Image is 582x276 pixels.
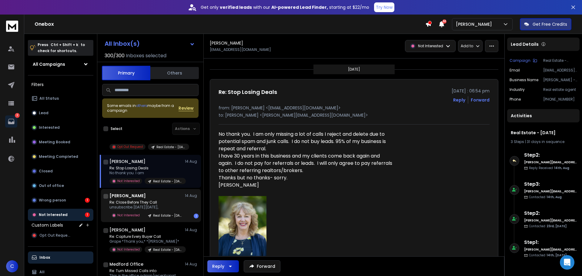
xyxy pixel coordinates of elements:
div: 1 [85,212,90,217]
p: Reply Received [529,166,569,170]
button: Campaign [510,58,537,63]
h1: [PERSON_NAME] [109,158,145,165]
p: Campaign [510,58,530,63]
p: from: [PERSON_NAME] <[EMAIL_ADDRESS][DOMAIN_NAME]> [219,105,490,111]
p: [PHONE_NUMBER] [543,97,577,102]
p: All Status [39,96,59,101]
span: Ctrl + Shift + k [50,41,79,48]
div: Reply [212,263,224,269]
p: Not Interested [418,44,443,48]
p: Press to check for shortcuts. [38,42,85,54]
p: [PERSON_NAME] [456,21,494,27]
div: 1 [85,198,90,203]
p: Get only with our starting at $22/mo [201,4,369,10]
h1: All Inbox(s) [105,41,140,47]
p: Not Interested [39,212,68,217]
strong: AI-powered Lead Finder, [271,4,328,10]
p: Real Estate - [DATE] [153,213,182,218]
button: C [6,260,18,272]
button: Review [179,105,194,111]
p: Not Interested [117,213,140,218]
span: 31 days in sequence [527,139,564,144]
span: Opt Out Request [39,233,71,238]
p: Out of office [39,183,64,188]
button: Reply [207,260,239,272]
p: Real Estate - [DATE] [156,145,186,149]
img: AIorK4z2jwwC7zMOlOaGyKnB0i2S_IATG_0AKcAbfmdpnZGktp3ZMkpPfVCu7C4xcoCjTW1I5JSBJdtZpj5Q [219,196,266,256]
h1: [PERSON_NAME] [109,227,145,233]
p: No thank you. I am [109,171,182,175]
div: 1 [194,214,199,218]
button: Lead [28,107,93,119]
p: Real Estate - [DATE] [153,179,182,184]
strong: verified leads [220,4,252,10]
span: 50 [442,19,447,24]
p: to: [PERSON_NAME] <[PERSON_NAME][EMAIL_ADDRESS][DOMAIN_NAME]> [219,112,490,118]
span: 23rd, [DATE] [547,224,567,228]
p: Re: Capture Every Buyer Call [109,234,182,239]
h1: [PERSON_NAME] [210,40,243,46]
span: 14th, Aug [554,166,569,170]
p: Grape *Thank you,* *[PERSON_NAME]* [109,239,182,244]
p: [DATE] [348,67,360,72]
div: Activities [507,109,580,122]
p: Contacted [529,224,567,228]
h6: Step 1 : [524,239,577,246]
h1: Onebox [35,21,425,28]
div: Thanks but no thanks- sorry. [219,174,396,181]
button: Get Free Credits [520,18,571,30]
div: I have 30 years in this business and my clients come back again and again. I do not pay for refer... [219,152,396,174]
p: Re: Close Before They Call [109,200,182,205]
p: Industry [510,87,525,92]
button: Try Now [374,2,394,12]
p: Contacted [529,253,567,258]
h6: Step 2 : [524,210,577,217]
p: Business Name [510,78,538,82]
p: Interested [39,125,60,130]
p: 2 [15,113,20,118]
button: Wrong person1 [28,194,93,206]
button: All Inbox(s) [100,38,200,50]
span: 3 Steps [511,139,524,144]
p: Re: Stop Losing Deals [109,166,182,171]
div: No thank you. I am only missing a lot of calls I reject and delete due to potential spam and junk... [219,131,396,152]
p: Re: Turn Missed Calls into [109,268,182,273]
button: Others [150,66,199,80]
p: Meeting Booked [39,140,70,145]
div: Forward [471,97,490,103]
p: 14 Aug [185,193,199,198]
button: Meeting Completed [28,151,93,163]
button: Inbox [28,251,93,264]
div: | [511,139,576,144]
h3: Custom Labels [32,222,63,228]
p: Add to [461,44,473,48]
p: [EMAIL_ADDRESS][DOMAIN_NAME] [543,68,577,73]
p: Real estate agent [543,87,577,92]
p: Real Estate - [DATE] [153,248,182,252]
a: 2 [5,115,17,128]
p: Meeting Completed [39,154,78,159]
p: Not Interested [117,247,140,252]
button: Meeting Booked [28,136,93,148]
span: 14th, [DATE] [547,253,567,258]
h3: Filters [28,80,93,89]
p: Real Estate - [DATE] [543,58,577,63]
p: Opt Out Request [117,145,143,149]
p: Not Interested [117,179,140,183]
button: Interested [28,121,93,134]
p: Contacted [529,195,562,199]
p: Wrong person [39,198,66,203]
h6: [PERSON_NAME][EMAIL_ADDRESS][DOMAIN_NAME] [524,189,577,194]
p: [DATE] : 06:54 pm [452,88,490,94]
h1: Re: Stop Losing Deals [219,88,277,96]
h6: [PERSON_NAME][EMAIL_ADDRESS][DOMAIN_NAME] [524,247,577,252]
h1: Real Estate - [DATE] [511,130,576,136]
p: Get Free Credits [533,21,567,27]
p: unsubscribe [DATE][DATE], [109,205,182,210]
img: logo [6,21,18,32]
h1: Medford Office [109,261,143,267]
button: Closed [28,165,93,177]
